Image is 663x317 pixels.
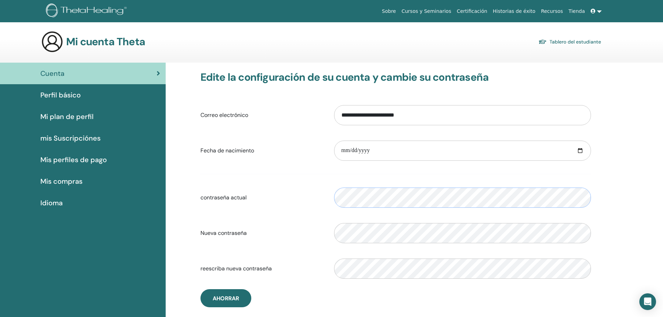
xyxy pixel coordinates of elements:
div: Open Intercom Messenger [639,293,656,310]
a: Tablero del estudiante [538,37,601,47]
a: Cursos y Seminarios [399,5,454,18]
span: Perfil básico [40,90,81,100]
a: Tienda [566,5,588,18]
button: Ahorrar [200,289,251,307]
a: Recursos [538,5,566,18]
img: graduation-cap.svg [538,39,547,45]
h3: Mi cuenta Theta [66,35,145,48]
span: Ahorrar [213,295,239,302]
a: Certificación [454,5,490,18]
h3: Edite la configuración de su cuenta y cambie su contraseña [200,71,591,84]
a: Sobre [379,5,398,18]
label: reescriba nueva contraseña [195,262,329,275]
span: Mis perfiles de pago [40,154,107,165]
label: Fecha de nacimiento [195,144,329,157]
img: generic-user-icon.jpg [41,31,63,53]
span: mis Suscripciónes [40,133,101,143]
a: Historias de éxito [490,5,538,18]
label: Nueva contraseña [195,227,329,240]
img: logo.png [46,3,129,19]
label: Correo electrónico [195,109,329,122]
label: contraseña actual [195,191,329,204]
span: Mis compras [40,176,82,187]
span: Cuenta [40,68,64,79]
span: Mi plan de perfil [40,111,94,122]
span: Idioma [40,198,63,208]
